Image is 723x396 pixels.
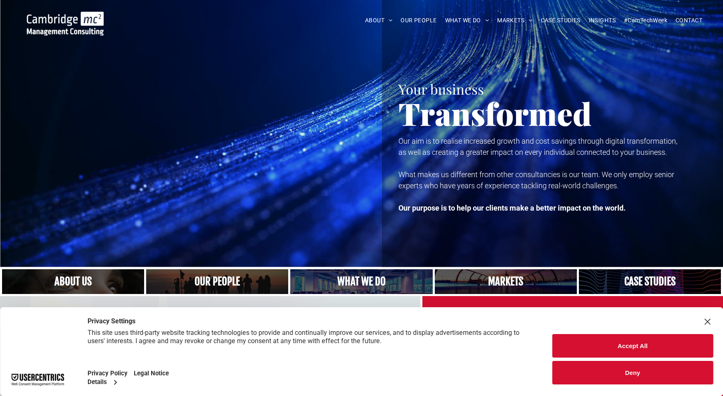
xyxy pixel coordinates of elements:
[441,14,493,27] a: WHAT WE DO
[27,12,104,36] img: Cambridge MC Logo, digital transformation
[398,137,677,157] span: Our aim is to realise increased growth and cost savings through digital transformation, as well a...
[398,80,484,98] span: Your business
[620,14,671,27] a: #CamTechWeek
[671,14,706,27] a: CONTACT
[398,170,674,190] span: What makes us different from other consultancies is our team. We only employ senior experts who h...
[146,269,288,294] a: A crowd in silhouette at sunset, on a rise or lookout point
[585,14,620,27] a: INSIGHTS
[290,269,432,294] a: A yoga teacher lifting his whole body off the ground in the peacock pose
[493,14,536,27] a: MARKETS
[361,14,397,27] a: ABOUT
[435,307,549,332] span: Our complete
[2,269,144,294] a: Close up of woman's face, centered on her eyes
[27,13,104,21] a: Your Business Transformed | Cambridge Management Consulting
[396,14,441,27] a: OUR PEOPLE
[398,204,626,212] strong: Our purpose is to help our clients make a better impact on the world.
[554,305,614,332] strong: digital
[537,14,585,27] a: CASE STUDIES
[435,269,577,294] a: Telecoms | Decades of Experience Across Multiple Industries & Regions
[398,92,592,134] span: Transformed
[579,269,721,294] a: Case Studies | Cambridge Management Consulting > Case Studies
